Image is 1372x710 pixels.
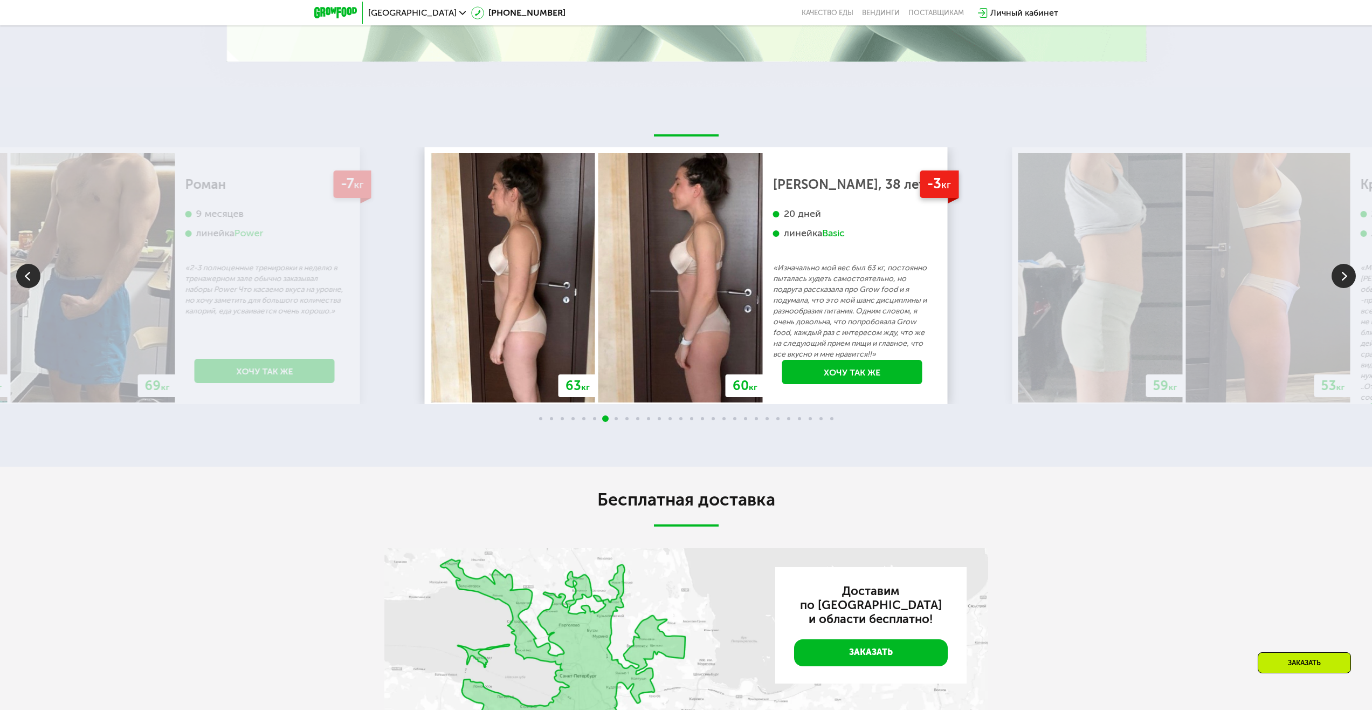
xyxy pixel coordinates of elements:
div: 20 дней [773,208,932,220]
div: 53 [1314,374,1352,397]
span: кг [1169,382,1177,392]
span: кг [354,179,363,191]
span: кг [749,382,757,392]
span: кг [941,179,951,191]
span: кг [581,382,590,392]
div: 59 [1146,374,1184,397]
a: Заказать [794,639,948,666]
a: Вендинги [862,9,900,17]
div: Заказать [1258,652,1351,673]
div: линейка [185,227,344,240]
div: 9 месяцев [185,208,344,220]
div: -7 [333,170,371,198]
p: «Изначально мой вес был 63 кг, постоянно пыталась худеть самостоятельно, но подруга рассказала пр... [773,263,932,360]
a: Качество еды [802,9,853,17]
span: кг [1336,382,1345,392]
div: 63 [559,374,597,397]
span: [GEOGRAPHIC_DATA] [368,9,457,17]
div: Личный кабинет [990,6,1058,19]
img: Slide right [1332,264,1356,288]
h3: Доставим по [GEOGRAPHIC_DATA] и области бесплатно! [794,584,948,626]
div: [PERSON_NAME], 38 лет [773,179,932,190]
span: кг [161,382,170,392]
a: Хочу так же [195,359,335,383]
img: Slide left [16,264,40,288]
div: Power [235,227,264,240]
div: Basic [822,227,845,240]
a: Хочу так же [782,360,922,384]
p: «2-3 полноценные тренировки в неделю в тренажерном зале обычно заказывал наборы Power Что касаемо... [185,263,344,317]
h2: Бесплатная доставка [384,489,988,510]
div: 60 [726,374,764,397]
div: Роман [185,179,344,190]
div: -3 [920,170,959,198]
div: линейка [773,227,932,240]
a: [PHONE_NUMBER] [471,6,566,19]
div: поставщикам [908,9,964,17]
div: 69 [138,374,177,397]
